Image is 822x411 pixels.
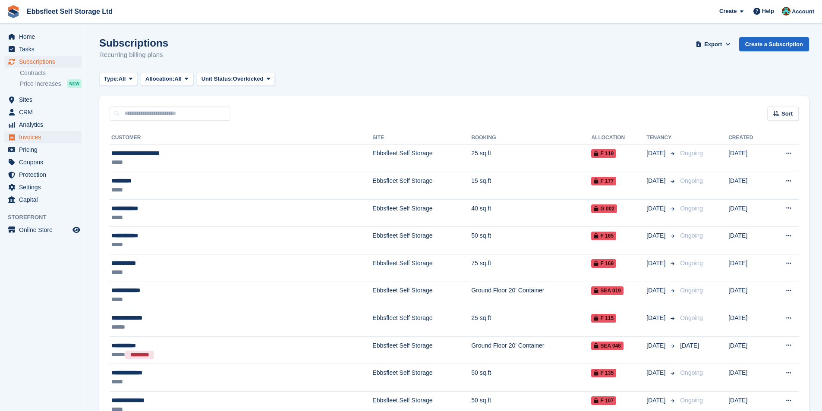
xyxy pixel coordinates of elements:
[646,149,667,158] span: [DATE]
[728,172,769,200] td: [DATE]
[19,31,71,43] span: Home
[372,336,471,364] td: Ebbsfleet Self Storage
[372,282,471,309] td: Ebbsfleet Self Storage
[99,50,168,60] p: Recurring billing plans
[471,172,591,200] td: 15 sq.ft
[646,314,667,323] span: [DATE]
[646,286,667,295] span: [DATE]
[739,37,809,51] a: Create a Subscription
[372,144,471,172] td: Ebbsfleet Self Storage
[4,106,82,118] a: menu
[471,336,591,364] td: Ground Floor 20' Container
[141,72,193,86] button: Allocation: All
[646,131,677,145] th: Tenancy
[471,227,591,254] td: 50 sq.ft
[20,80,61,88] span: Price increases
[19,56,71,68] span: Subscriptions
[591,131,646,145] th: Allocation
[233,75,264,83] span: Overlocked
[4,169,82,181] a: menu
[646,231,667,240] span: [DATE]
[4,181,82,193] a: menu
[680,369,703,376] span: Ongoing
[591,259,616,268] span: F 169
[19,156,71,168] span: Coupons
[591,314,616,323] span: F 115
[4,56,82,68] a: menu
[19,131,71,143] span: Invoices
[591,286,624,295] span: SEA 019
[591,369,616,377] span: F 135
[680,397,703,404] span: Ongoing
[680,150,703,157] span: Ongoing
[23,4,116,19] a: Ebbsfleet Self Storage Ltd
[471,199,591,227] td: 40 sq.ft
[20,69,82,77] a: Contracts
[19,119,71,131] span: Analytics
[646,259,667,268] span: [DATE]
[119,75,126,83] span: All
[19,43,71,55] span: Tasks
[4,94,82,106] a: menu
[174,75,182,83] span: All
[781,110,793,118] span: Sort
[19,94,71,106] span: Sites
[471,309,591,337] td: 25 sq.ft
[728,131,769,145] th: Created
[591,232,616,240] span: F 165
[104,75,119,83] span: Type:
[19,169,71,181] span: Protection
[591,342,624,350] span: SEA 046
[782,7,791,16] img: George Spring
[4,119,82,131] a: menu
[591,204,617,213] span: G 002
[197,72,275,86] button: Unit Status: Overlocked
[646,341,667,350] span: [DATE]
[591,396,616,405] span: F 107
[372,199,471,227] td: Ebbsfleet Self Storage
[4,156,82,168] a: menu
[646,396,667,405] span: [DATE]
[19,181,71,193] span: Settings
[646,204,667,213] span: [DATE]
[471,131,591,145] th: Booking
[680,260,703,267] span: Ongoing
[471,254,591,282] td: 75 sq.ft
[728,364,769,392] td: [DATE]
[372,254,471,282] td: Ebbsfleet Self Storage
[728,199,769,227] td: [DATE]
[646,368,667,377] span: [DATE]
[680,232,703,239] span: Ongoing
[372,309,471,337] td: Ebbsfleet Self Storage
[680,205,703,212] span: Ongoing
[19,144,71,156] span: Pricing
[372,172,471,200] td: Ebbsfleet Self Storage
[67,79,82,88] div: NEW
[680,342,699,349] span: [DATE]
[202,75,233,83] span: Unit Status:
[719,7,737,16] span: Create
[680,314,703,321] span: Ongoing
[728,282,769,309] td: [DATE]
[728,144,769,172] td: [DATE]
[680,287,703,294] span: Ongoing
[8,213,86,222] span: Storefront
[646,176,667,185] span: [DATE]
[110,131,372,145] th: Customer
[19,194,71,206] span: Capital
[728,254,769,282] td: [DATE]
[4,131,82,143] a: menu
[471,282,591,309] td: Ground Floor 20' Container
[591,149,616,158] span: F 119
[762,7,774,16] span: Help
[372,364,471,392] td: Ebbsfleet Self Storage
[71,225,82,235] a: Preview store
[19,224,71,236] span: Online Store
[792,7,814,16] span: Account
[372,131,471,145] th: Site
[99,37,168,49] h1: Subscriptions
[4,224,82,236] a: menu
[694,37,732,51] button: Export
[471,364,591,392] td: 50 sq.ft
[4,194,82,206] a: menu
